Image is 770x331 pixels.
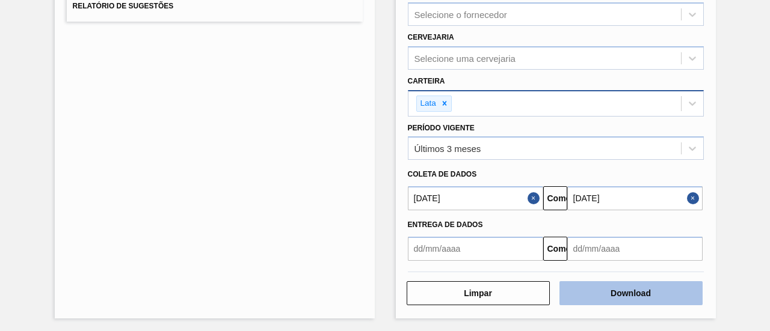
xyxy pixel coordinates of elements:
[547,193,576,203] font: Comeu
[611,288,651,298] font: Download
[414,10,507,20] font: Selecione o fornecedor
[420,99,436,108] font: Lata
[414,144,481,154] font: Últimos 3 meses
[559,281,703,305] button: Download
[567,237,703,261] input: dd/mm/aaaa
[543,237,567,261] button: Comeu
[464,288,492,298] font: Limpar
[407,281,550,305] button: Limpar
[408,170,477,178] font: Coleta de dados
[687,186,703,210] button: Close
[408,220,483,229] font: Entrega de dados
[543,186,567,210] button: Comeu
[408,237,543,261] input: dd/mm/aaaa
[73,2,174,11] font: Relatório de Sugestões
[528,186,543,210] button: Fechar
[547,244,576,254] font: Comeu
[408,124,475,132] font: Período Vigente
[414,53,516,63] font: Selecione uma cervejaria
[567,186,703,210] input: dd/mm/aaaa
[408,77,445,85] font: Carteira
[408,33,454,41] font: Cervejaria
[408,186,543,210] input: dd/mm/aaaa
